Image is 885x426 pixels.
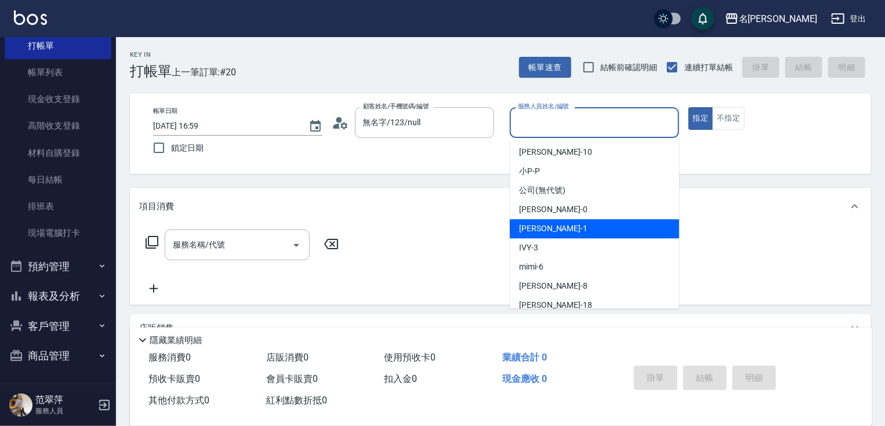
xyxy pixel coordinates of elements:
[5,252,111,282] button: 預約管理
[519,184,565,196] span: 公司 (無代號)
[130,314,871,342] div: 店販銷售
[502,352,547,363] span: 業績合計 0
[720,7,822,31] button: 名[PERSON_NAME]
[519,280,587,292] span: [PERSON_NAME] -8
[519,261,543,273] span: mimi -6
[35,406,95,416] p: 服務人員
[691,7,714,30] button: save
[519,242,538,254] span: IVY -3
[5,220,111,246] a: 現場電腦打卡
[5,193,111,220] a: 排班表
[139,322,174,334] p: 店販銷售
[518,102,569,111] label: 服務人員姓名/編號
[5,166,111,193] a: 每日結帳
[287,236,306,254] button: Open
[739,12,817,26] div: 名[PERSON_NAME]
[519,299,592,311] span: [PERSON_NAME] -18
[153,107,177,115] label: 帳單日期
[171,142,204,154] span: 鎖定日期
[266,373,318,384] span: 會員卡販賣 0
[9,394,32,417] img: Person
[150,334,202,347] p: 隱藏業績明細
[266,395,327,406] span: 紅利點數折抵 0
[688,107,713,130] button: 指定
[148,352,191,363] span: 服務消費 0
[35,394,95,406] h5: 范翠萍
[5,311,111,341] button: 客戶管理
[5,281,111,311] button: 報表及分析
[5,86,111,112] a: 現金收支登錄
[684,61,733,74] span: 連續打單結帳
[148,395,209,406] span: 其他付款方式 0
[5,32,111,59] a: 打帳單
[601,61,658,74] span: 結帳前確認明細
[153,116,297,136] input: YYYY/MM/DD hh:mm
[363,102,429,111] label: 顧客姓名/手機號碼/編號
[519,203,587,216] span: [PERSON_NAME] -0
[130,63,172,79] h3: 打帳單
[266,352,309,363] span: 店販消費 0
[712,107,745,130] button: 不指定
[826,8,871,30] button: 登出
[5,59,111,86] a: 帳單列表
[502,373,547,384] span: 現金應收 0
[14,10,47,25] img: Logo
[139,201,174,213] p: 項目消費
[5,140,111,166] a: 材料自購登錄
[5,341,111,371] button: 商品管理
[302,112,329,140] button: Choose date, selected date is 2025-08-22
[519,57,571,78] button: 帳單速查
[172,65,237,79] span: 上一筆訂單:#20
[5,112,111,139] a: 高階收支登錄
[519,146,592,158] span: [PERSON_NAME] -10
[385,373,418,384] span: 扣入金 0
[148,373,200,384] span: 預收卡販賣 0
[130,51,172,59] h2: Key In
[519,165,540,177] span: 小P -P
[385,352,436,363] span: 使用預收卡 0
[130,188,871,225] div: 項目消費
[519,223,587,235] span: [PERSON_NAME] -1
